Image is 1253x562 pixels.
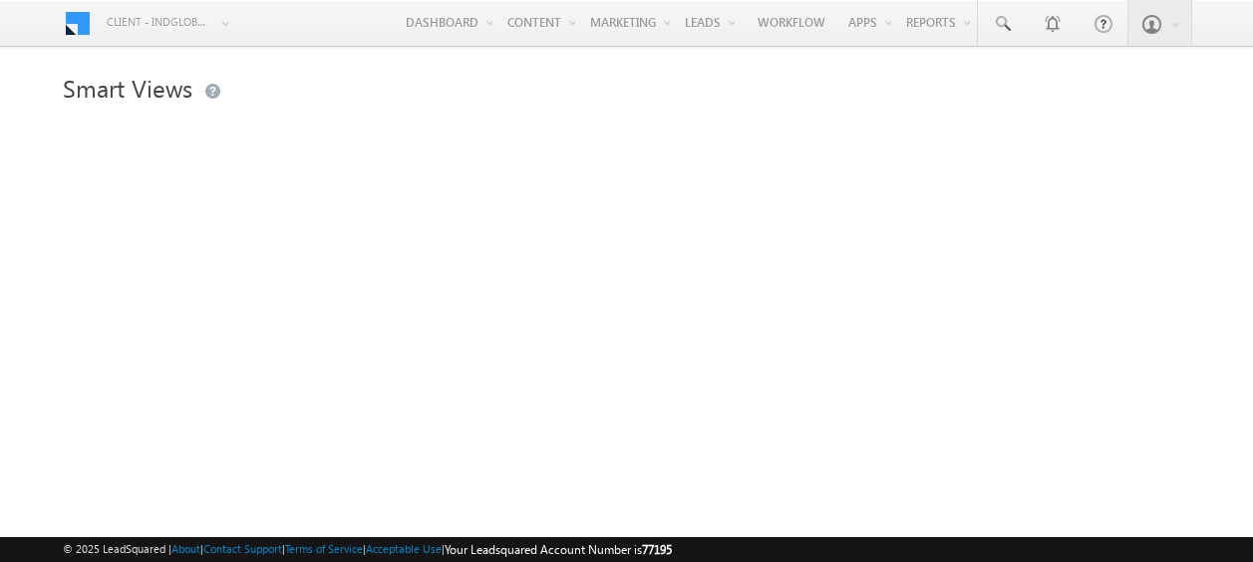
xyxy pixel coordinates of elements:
[445,542,672,557] span: Your Leadsquared Account Number is
[285,542,363,555] a: Terms of Service
[63,72,192,104] span: Smart Views
[203,542,282,555] a: Contact Support
[63,540,672,559] span: © 2025 LeadSquared | | | | |
[107,12,211,32] span: Client - indglobal2 (77195)
[642,542,672,557] span: 77195
[171,542,200,555] a: About
[366,542,442,555] a: Acceptable Use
